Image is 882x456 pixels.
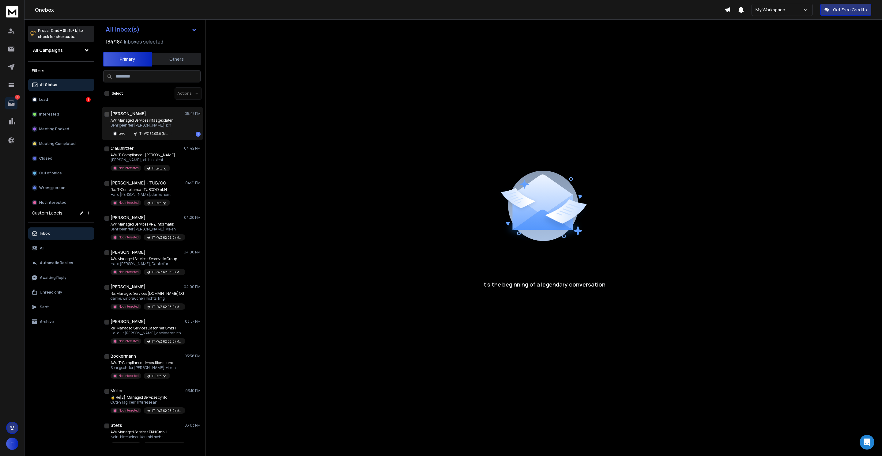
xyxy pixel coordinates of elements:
h1: [PERSON_NAME] [111,215,145,221]
button: All Campaigns [28,44,94,56]
p: Not Interested [119,235,139,240]
button: Others [152,52,201,66]
p: Automatic Replies [40,260,73,265]
p: IT Leitung [152,201,166,205]
p: 04:42 PM [184,146,201,151]
h1: [PERSON_NAME] [111,284,145,290]
p: IT - WZ 62.03.0 (Managed Services) [152,443,182,448]
p: 05:47 PM [185,111,201,116]
div: Open Intercom Messenger [860,435,874,450]
h1: All Inbox(s) [106,26,140,32]
p: Hallo [PERSON_NAME], Danke für [111,261,184,266]
p: 03:36 PM [184,354,201,359]
h3: Filters [28,66,94,75]
h1: [PERSON_NAME] [111,249,145,255]
button: Not Interested [28,196,94,209]
p: Re: IT-Compliance - TUBCO GmbH [111,187,171,192]
p: Sehr geehrter [PERSON_NAME], vielen [111,227,184,232]
p: IT Leitung [152,374,166,378]
p: IT - WZ 62.03.0 (Managed Services) [152,235,182,240]
p: Wrong person [39,185,66,190]
p: Closed [39,156,52,161]
p: All [40,246,44,251]
p: AW: Managed Services PKN GmbH [111,430,184,435]
a: 1 [5,97,17,109]
span: 184 / 184 [106,38,123,45]
h1: [PERSON_NAME] [111,318,145,325]
button: Automatic Replies [28,257,94,269]
button: All Status [28,79,94,91]
p: AW: IT-Compliance - Investitions- und [111,360,176,365]
button: Meeting Booked [28,123,94,135]
div: 1 [86,97,91,102]
button: Interested [28,108,94,120]
button: All [28,242,94,254]
p: 🔒 Re[2]: Managed Services cynfo [111,395,184,400]
button: Archive [28,316,94,328]
p: Archive [40,319,54,324]
p: IT - WZ 62.03.0 (Managed Services) [152,339,182,344]
button: Closed [28,152,94,165]
p: Meeting Booked [39,127,69,131]
h1: Stets [111,422,122,428]
p: Interested [39,112,59,117]
p: AW: Managed Services infas geodaten [111,118,174,123]
p: Sent [40,305,49,310]
p: Unread only [40,290,62,295]
p: Out of office [39,171,62,176]
p: 1 [15,95,20,100]
div: 1 [196,132,201,137]
p: IT - WZ 62.03.0 (Managed Services) [152,408,182,413]
p: Get Free Credits [833,7,867,13]
p: It’s the beginning of a legendary conversation [482,280,605,289]
p: Press to check for shortcuts. [38,28,83,40]
p: 04:06 PM [184,250,201,255]
button: Lead1 [28,93,94,106]
p: Hallo Hr.[PERSON_NAME], danke aber ich bin [111,331,184,336]
h1: Onebox [35,6,725,13]
button: Wrong person [28,182,94,194]
p: AW: Managed Services Scopevisio Group [111,256,184,261]
p: 04:20 PM [184,215,201,220]
p: Not Interested [119,166,139,170]
p: Not Interested [39,200,66,205]
p: Inbox [40,231,50,236]
p: 03:57 PM [185,319,201,324]
button: T [6,438,18,450]
p: Not Interested [119,270,139,274]
h3: Custom Labels [32,210,62,216]
p: Not Interested [119,443,139,447]
p: 04:00 PM [184,284,201,289]
button: Unread only [28,286,94,298]
button: Sent [28,301,94,313]
img: logo [6,6,18,17]
button: All Inbox(s) [101,23,202,36]
p: danke, wir brauchen nichts. fmg [111,296,184,301]
p: Lead [39,97,48,102]
h1: Bockermann [111,353,136,359]
label: Select [112,91,123,96]
p: Lead [119,131,125,136]
h1: All Campaigns [33,47,63,53]
p: Sehr geehrter [PERSON_NAME], vielen [111,365,176,370]
p: Not Interested [119,339,139,344]
p: IT - WZ 62.03.0 (Managed Services) [152,305,182,309]
h1: Müller [111,388,123,394]
p: Nein, bitte keinen Kontakt mehr. [111,435,184,439]
p: IT - WZ 62.03.0 (Managed Services) [139,131,168,136]
h1: [PERSON_NAME] [111,111,146,117]
button: Out of office [28,167,94,179]
button: Meeting Completed [28,138,94,150]
p: AW: Managed Services VRZ Informatik [111,222,184,227]
p: Hallo [PERSON_NAME], danke nein. [111,192,171,197]
p: 03:10 PM [185,388,201,393]
p: 04:21 PM [185,180,201,185]
p: Not Interested [119,304,139,309]
h3: Inboxes selected [124,38,163,45]
p: Guten Tag, kein Interesse an [111,400,184,405]
p: Re: Managed Services [DOMAIN_NAME] OG [111,291,184,296]
p: Awaiting Reply [40,275,66,280]
p: AW: IT-Compliance - [PERSON_NAME] [111,153,175,158]
p: Not Interested [119,374,139,378]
